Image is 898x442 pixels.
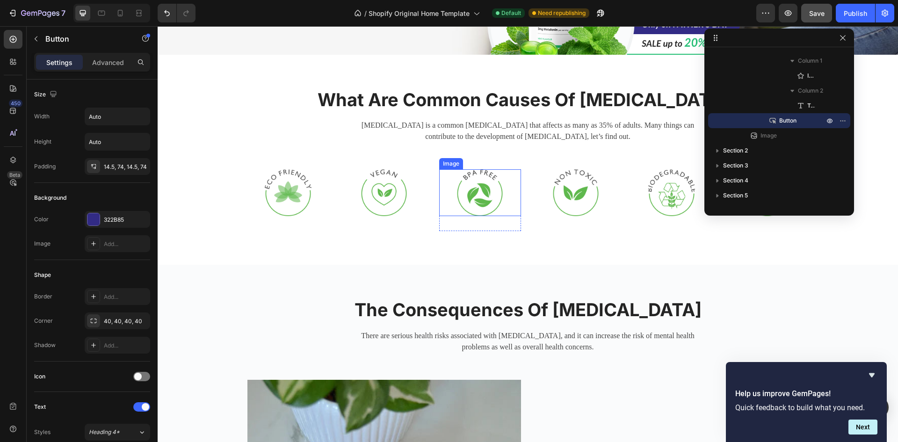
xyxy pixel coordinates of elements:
[34,341,56,349] div: Shadow
[807,71,815,80] span: Icon
[34,372,45,381] div: Icon
[104,341,148,350] div: Add...
[61,7,65,19] p: 7
[723,161,748,170] span: Section 3
[735,370,877,435] div: Help us improve GemPages!
[587,143,633,190] img: Alt Image
[798,86,823,95] span: Column 2
[735,388,877,399] h2: Help us improve GemPages!
[4,4,70,22] button: 7
[107,143,154,190] img: Alt Image
[369,8,470,18] span: Shopify Original Home Template
[491,143,537,190] img: Alt Image
[395,143,442,190] img: Alt Image
[158,26,898,442] iframe: Design area
[34,403,46,411] div: Text
[34,162,56,171] div: Padding
[34,88,59,101] div: Size
[836,4,875,22] button: Publish
[46,58,72,67] p: Settings
[779,116,797,125] span: Button
[801,4,832,22] button: Save
[34,138,51,146] div: Height
[191,304,550,326] p: There are serious health risks associated with [MEDICAL_DATA], and it can increase the risk of me...
[34,112,50,121] div: Width
[91,273,650,295] p: The Consequences Of [MEDICAL_DATA]
[104,293,148,301] div: Add...
[735,403,877,412] p: Quick feedback to build what you need.
[723,176,748,185] span: Section 4
[723,146,748,155] span: Section 2
[34,428,51,436] div: Styles
[104,163,148,171] div: 14.5, 74, 14.5, 74
[203,143,250,190] img: Alt Image
[866,370,877,381] button: Hide survey
[807,101,815,110] span: Text block
[283,133,304,142] div: Image
[85,133,150,150] input: Auto
[45,33,125,44] p: Button
[104,317,148,326] div: 40, 40, 40, 40
[844,8,867,18] div: Publish
[92,58,124,67] p: Advanced
[723,191,748,200] span: Section 5
[7,171,22,179] div: Beta
[158,4,196,22] div: Undo/Redo
[848,420,877,435] button: Next question
[501,9,521,17] span: Default
[364,8,367,18] span: /
[538,9,586,17] span: Need republishing
[798,56,822,65] span: Column 1
[34,271,51,279] div: Shape
[760,131,777,140] span: Image
[85,424,150,441] button: Heading 4*
[299,143,346,190] img: Alt Image
[89,428,120,436] span: Heading 4*
[104,216,148,224] div: 322B85
[809,9,825,17] span: Save
[34,317,53,325] div: Corner
[9,100,22,107] div: 450
[104,240,148,248] div: Add...
[34,194,66,202] div: Background
[34,292,52,301] div: Border
[34,215,49,224] div: Color
[191,94,550,116] p: [MEDICAL_DATA] is a common [MEDICAL_DATA] that affects as many as 35% of adults. Many things can ...
[34,239,51,248] div: Image
[85,108,150,125] input: Auto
